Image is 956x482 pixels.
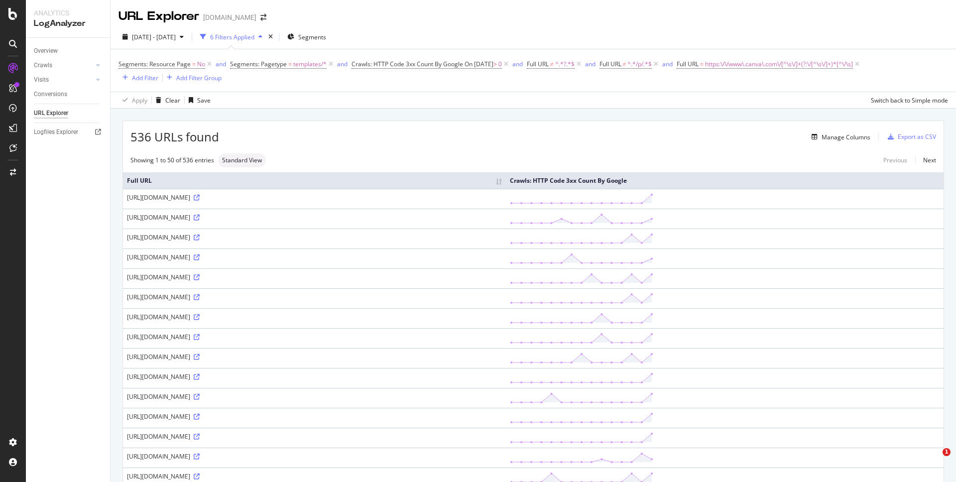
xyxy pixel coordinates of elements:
[822,133,870,141] div: Manage Columns
[898,132,936,141] div: Export as CSV
[216,60,226,68] div: and
[465,60,493,68] span: On [DATE]
[585,60,596,68] div: and
[34,60,52,71] div: Crawls
[599,60,621,68] span: Full URL
[119,60,191,68] span: Segments: Resource Page
[127,452,502,461] div: [URL][DOMAIN_NAME]
[185,92,211,108] button: Save
[34,18,102,29] div: LogAnalyzer
[127,412,502,421] div: [URL][DOMAIN_NAME]
[163,72,222,84] button: Add Filter Group
[130,128,219,145] span: 536 URLs found
[119,29,188,45] button: [DATE] - [DATE]
[867,92,948,108] button: Switch back to Simple mode
[123,172,506,189] th: Full URL: activate to sort column ascending
[132,33,176,41] span: [DATE] - [DATE]
[230,60,287,68] span: Segments: Pagetype
[512,60,523,68] div: and
[119,92,147,108] button: Apply
[197,96,211,105] div: Save
[705,57,853,71] span: https:\/\/www\.canva\.com\/[^\s\/]+(?:\/[^\s\/]+)*[^\/\s]
[127,273,502,281] div: [URL][DOMAIN_NAME]
[132,74,158,82] div: Add Filter
[700,60,704,68] span: =
[915,153,936,167] a: Next
[352,60,463,68] span: Crawls: HTTP Code 3xx Count By Google
[127,193,502,202] div: [URL][DOMAIN_NAME]
[922,448,946,472] iframe: Intercom live chat
[493,60,497,68] span: >
[34,46,103,56] a: Overview
[127,432,502,441] div: [URL][DOMAIN_NAME]
[337,59,348,69] button: and
[176,74,222,82] div: Add Filter Group
[127,213,502,222] div: [URL][DOMAIN_NAME]
[132,96,147,105] div: Apply
[34,108,103,119] a: URL Explorer
[196,29,266,45] button: 6 Filters Applied
[943,448,951,456] span: 1
[337,60,348,68] div: and
[298,33,326,41] span: Segments
[283,29,330,45] button: Segments
[34,75,49,85] div: Visits
[34,75,93,85] a: Visits
[506,172,944,189] th: Crawls: HTTP Code 3xx Count By Google
[550,60,554,68] span: ≠
[662,59,673,69] button: and
[527,60,549,68] span: Full URL
[216,59,226,69] button: and
[34,46,58,56] div: Overview
[127,253,502,261] div: [URL][DOMAIN_NAME]
[127,293,502,301] div: [URL][DOMAIN_NAME]
[34,60,93,71] a: Crawls
[266,32,275,42] div: times
[197,57,205,71] span: No
[127,353,502,361] div: [URL][DOMAIN_NAME]
[218,153,266,167] div: neutral label
[871,96,948,105] div: Switch back to Simple mode
[34,89,103,100] a: Conversions
[127,372,502,381] div: [URL][DOMAIN_NAME]
[127,233,502,241] div: [URL][DOMAIN_NAME]
[288,60,292,68] span: =
[130,156,214,164] div: Showing 1 to 50 of 536 entries
[34,89,67,100] div: Conversions
[293,57,327,71] span: templates/*
[203,12,256,22] div: [DOMAIN_NAME]
[127,392,502,401] div: [URL][DOMAIN_NAME]
[34,127,78,137] div: Logfiles Explorer
[34,108,68,119] div: URL Explorer
[808,131,870,143] button: Manage Columns
[210,33,254,41] div: 6 Filters Applied
[498,57,502,71] span: 0
[119,72,158,84] button: Add Filter
[222,157,262,163] span: Standard View
[34,127,103,137] a: Logfiles Explorer
[260,14,266,21] div: arrow-right-arrow-left
[623,60,626,68] span: ≠
[34,8,102,18] div: Analytics
[127,472,502,481] div: [URL][DOMAIN_NAME]
[662,60,673,68] div: and
[512,59,523,69] button: and
[677,60,699,68] span: Full URL
[152,92,180,108] button: Clear
[119,8,199,25] div: URL Explorer
[165,96,180,105] div: Clear
[127,333,502,341] div: [URL][DOMAIN_NAME]
[884,129,936,145] button: Export as CSV
[127,313,502,321] div: [URL][DOMAIN_NAME]
[585,59,596,69] button: and
[192,60,196,68] span: =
